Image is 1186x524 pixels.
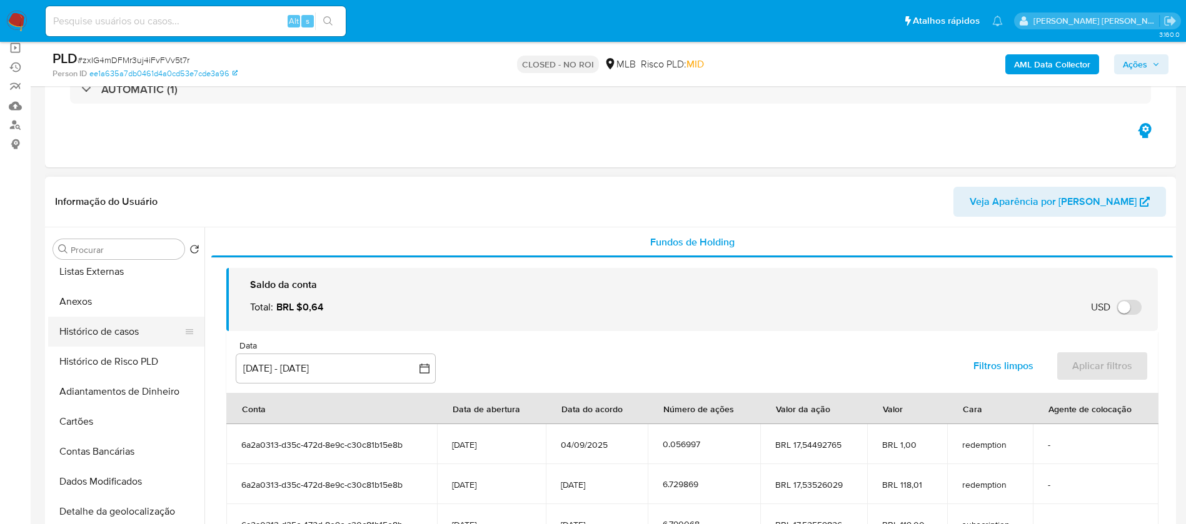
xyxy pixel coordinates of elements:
[913,14,980,27] span: Atalhos rápidos
[48,437,204,467] button: Contas Bancárias
[189,244,199,258] button: Retornar ao pedido padrão
[55,195,158,208] h1: Informação do Usuário
[604,57,636,71] div: MLB
[1159,29,1180,39] span: 3.160.0
[48,377,204,407] button: Adiantamentos de Dinheiro
[1014,54,1090,74] b: AML Data Collector
[1033,15,1160,27] p: andreia.almeida@mercadolivre.com
[48,287,204,317] button: Anexos
[78,54,189,66] span: # zxIG4mDFMr3uj4iFvFVv5t7r
[48,467,204,497] button: Dados Modificados
[1163,14,1177,27] a: Sair
[70,75,1151,104] div: AUTOMATIC (1)
[53,68,87,79] b: Person ID
[48,407,204,437] button: Cartões
[517,56,599,73] p: CLOSED - NO ROI
[1114,54,1168,74] button: Ações
[1123,54,1147,74] span: Ações
[48,257,204,287] button: Listas Externas
[992,16,1003,26] a: Notificações
[315,12,341,30] button: search-icon
[101,82,178,96] h3: AUTOMATIC (1)
[58,244,68,254] button: Procurar
[48,347,204,377] button: Histórico de Risco PLD
[641,57,704,71] span: Risco PLD:
[306,15,309,27] span: s
[71,244,179,255] input: Procurar
[89,68,238,79] a: ee1a635a7db0461d4a0cd53e7cde3a96
[1005,54,1099,74] button: AML Data Collector
[970,187,1137,217] span: Veja Aparência por [PERSON_NAME]
[48,317,194,347] button: Histórico de casos
[953,187,1166,217] button: Veja Aparência por [PERSON_NAME]
[289,15,299,27] span: Alt
[686,57,704,71] span: MID
[46,13,346,29] input: Pesquise usuários ou casos...
[53,48,78,68] b: PLD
